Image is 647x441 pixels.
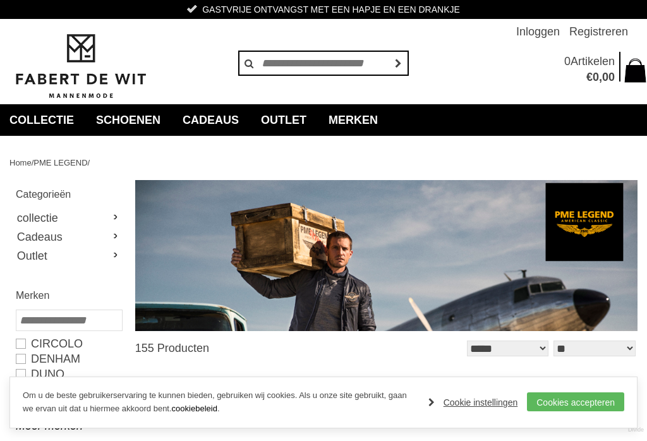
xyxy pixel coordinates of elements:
a: cookiebeleid [172,404,217,413]
h2: Categorieën [16,186,121,202]
a: Cookies accepteren [527,392,624,411]
a: Merken [319,104,387,136]
span: 00 [602,71,615,83]
h2: Merken [16,287,121,303]
a: Inloggen [516,19,560,44]
a: Cadeaus [16,227,121,246]
img: Fabert de Wit [9,32,152,100]
span: / [32,158,34,167]
a: Duno [16,366,121,382]
a: collectie [16,208,121,227]
a: Cookie instellingen [428,393,518,412]
a: Circolo [16,336,121,351]
a: PME LEGEND [33,158,87,167]
img: PME LEGEND [135,180,638,331]
a: Schoenen [87,104,170,136]
span: 155 Producten [135,342,209,354]
span: € [586,71,593,83]
span: 0 [564,55,571,68]
a: Outlet [16,246,121,265]
a: Outlet [251,104,316,136]
a: Home [9,158,32,167]
span: / [88,158,90,167]
span: , [599,71,602,83]
a: Registreren [569,19,628,44]
a: Cadeaus [173,104,248,136]
a: DENHAM [16,351,121,366]
p: Om u de beste gebruikerservaring te kunnen bieden, gebruiken wij cookies. Als u onze site gebruik... [23,389,416,416]
span: 0 [593,71,599,83]
span: Artikelen [571,55,615,68]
